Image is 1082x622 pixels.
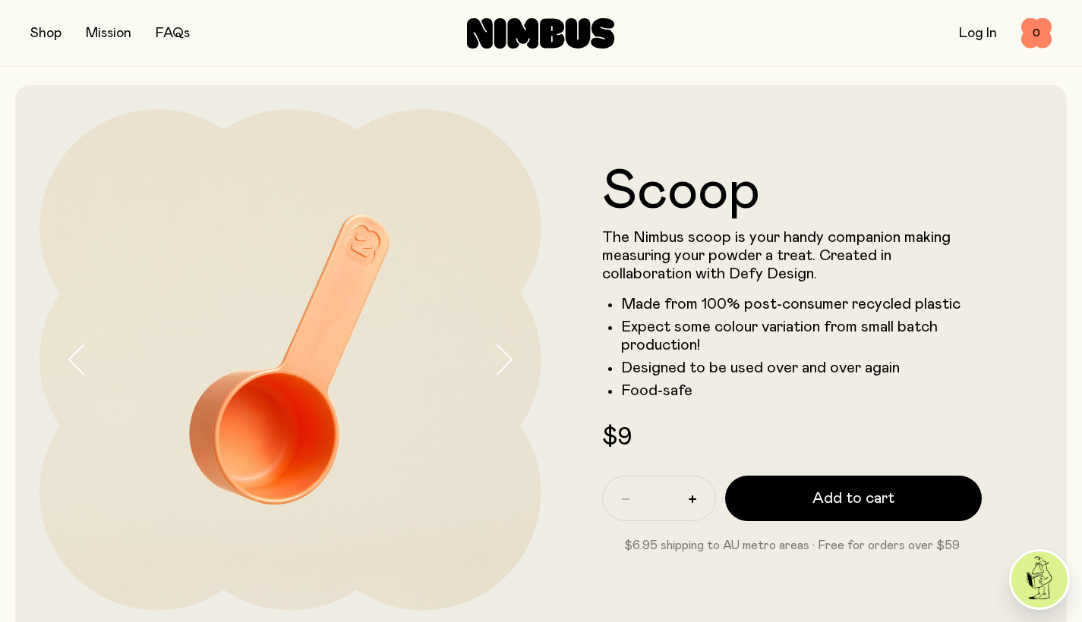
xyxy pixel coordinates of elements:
button: 0 [1021,18,1052,49]
span: Add to cart [812,488,894,509]
li: Made from 100% post-consumer recycled plastic [621,295,983,313]
a: FAQs [156,27,190,40]
li: Food-safe [621,382,983,400]
span: $9 [602,426,632,450]
p: The Nimbus scoop is your handy companion making measuring your powder a treat. Created in collabo... [602,228,983,283]
li: Expect some colour variation from small batch production! [621,318,983,354]
h1: Scoop [602,165,983,219]
p: $6.95 shipping to AU metro areas · Free for orders over $59 [602,536,983,554]
button: Add to cart [725,476,983,521]
img: agent [1011,551,1068,608]
a: Log In [959,27,997,40]
li: Designed to be used over and over again [621,359,983,377]
a: Mission [86,27,131,40]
